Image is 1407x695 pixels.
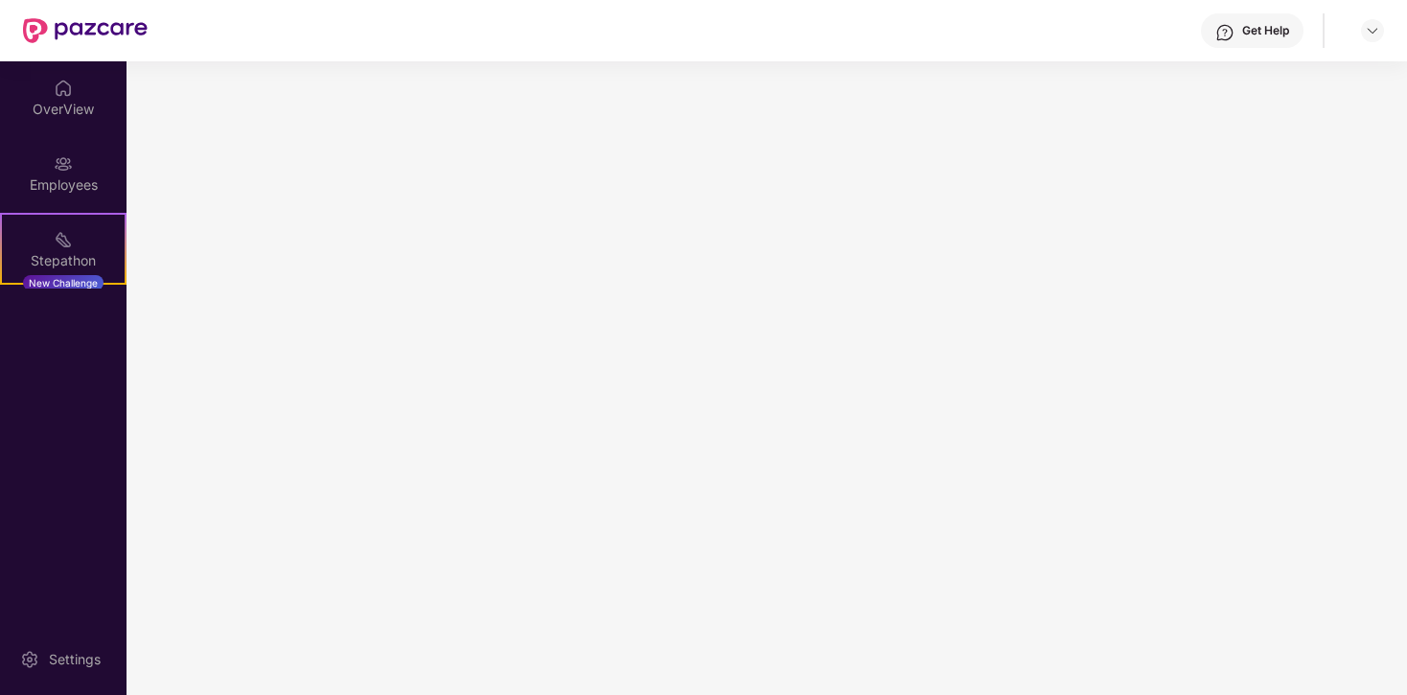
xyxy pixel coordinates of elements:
div: Settings [43,650,106,669]
img: New Pazcare Logo [23,18,148,43]
div: Get Help [1242,23,1289,38]
img: svg+xml;base64,PHN2ZyBpZD0iRHJvcGRvd24tMzJ4MzIiIHhtbG5zPSJodHRwOi8vd3d3LnczLm9yZy8yMDAwL3N2ZyIgd2... [1365,23,1380,38]
img: svg+xml;base64,PHN2ZyBpZD0iRW1wbG95ZWVzIiB4bWxucz0iaHR0cDovL3d3dy53My5vcmcvMjAwMC9zdmciIHdpZHRoPS... [54,154,73,174]
div: Stepathon [2,251,125,270]
div: New Challenge [23,275,104,290]
img: svg+xml;base64,PHN2ZyB4bWxucz0iaHR0cDovL3d3dy53My5vcmcvMjAwMC9zdmciIHdpZHRoPSIyMSIgaGVpZ2h0PSIyMC... [54,230,73,249]
img: svg+xml;base64,PHN2ZyBpZD0iSGVscC0zMngzMiIgeG1sbnM9Imh0dHA6Ly93d3cudzMub3JnLzIwMDAvc3ZnIiB3aWR0aD... [1215,23,1234,42]
img: svg+xml;base64,PHN2ZyBpZD0iU2V0dGluZy0yMHgyMCIgeG1sbnM9Imh0dHA6Ly93d3cudzMub3JnLzIwMDAvc3ZnIiB3aW... [20,650,39,669]
img: svg+xml;base64,PHN2ZyBpZD0iSG9tZSIgeG1sbnM9Imh0dHA6Ly93d3cudzMub3JnLzIwMDAvc3ZnIiB3aWR0aD0iMjAiIG... [54,79,73,98]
